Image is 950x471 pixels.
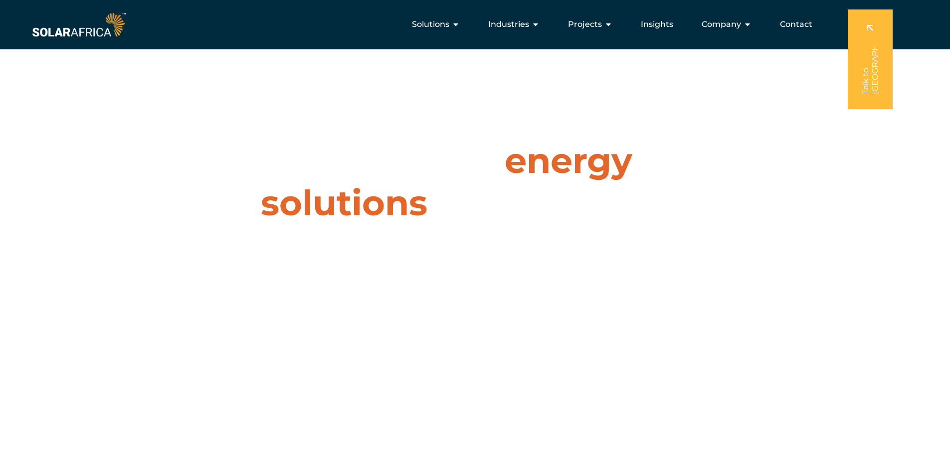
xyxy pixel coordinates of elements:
[780,18,812,30] a: Contact
[617,287,727,295] span: I want to control my power
[430,287,505,295] span: I want to go green
[253,140,697,224] h1: Leaders in for businesses
[403,249,547,264] h5: What brings you here?
[211,287,314,295] span: I want cheaper electricity
[702,18,741,30] span: Company
[128,14,820,34] nav: Menu
[29,410,950,417] h5: SolarAfrica is proudly affiliated with
[261,139,632,224] span: energy solutions
[169,274,364,307] a: I want cheaper electricity
[488,18,529,30] span: Industries
[128,14,820,34] div: Menu Toggle
[641,18,673,30] a: Insights
[578,274,772,307] a: I want to control my power
[412,18,449,30] span: Solutions
[374,274,568,307] a: I want to go green
[568,18,602,30] span: Projects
